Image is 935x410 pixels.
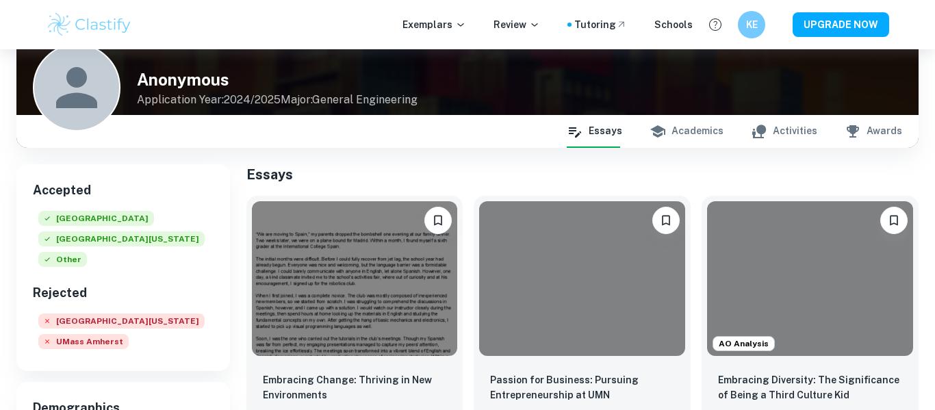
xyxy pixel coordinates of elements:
[654,17,693,32] a: Schools
[424,207,452,234] button: Bookmark
[652,207,680,234] button: Bookmark
[574,17,627,32] a: Tutoring
[718,372,902,402] p: Embracing Diversity: The Significance of Being a Third Culture Kid
[713,337,774,350] span: AO Analysis
[246,164,919,185] h5: Essays
[38,231,205,252] div: Accepted: University of Minnesota - Twin Cities Campus
[793,12,889,37] button: UPGRADE NOW
[738,11,765,38] button: KE
[567,115,622,148] button: Essays
[33,181,214,200] h6: Accepted
[38,231,205,246] span: [GEOGRAPHIC_DATA][US_STATE]
[38,334,129,355] div: Rejected: University of Massachusetts at Amherst
[402,17,466,32] p: Exemplars
[38,211,154,226] span: [GEOGRAPHIC_DATA]
[880,207,908,234] button: Bookmark
[263,372,447,402] p: Embracing Change: Thriving in New Environments
[38,334,129,349] span: UMass Amherst
[137,92,418,108] p: Application Year: 2024/2025 Major: General Engineering
[744,17,760,32] h6: KE
[38,252,87,267] span: Other
[46,11,133,38] img: Clastify logo
[33,283,214,303] h6: Rejected
[650,115,723,148] button: Academics
[845,115,902,148] button: Awards
[751,115,817,148] button: Activities
[704,13,727,36] button: Help and Feedback
[38,211,154,231] div: Accepted: Purdue University
[38,313,205,329] span: [GEOGRAPHIC_DATA][US_STATE]
[490,372,674,402] p: Passion for Business: Pursuing Entrepreneurship at UMN
[252,201,458,356] img: undefined Common App example thumbnail: Embracing Change: Thriving in New Enviro
[137,67,418,92] h4: Anonymous
[494,17,540,32] p: Review
[38,313,205,334] div: Rejected: University of Florida
[38,252,87,272] div: Accepted: Other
